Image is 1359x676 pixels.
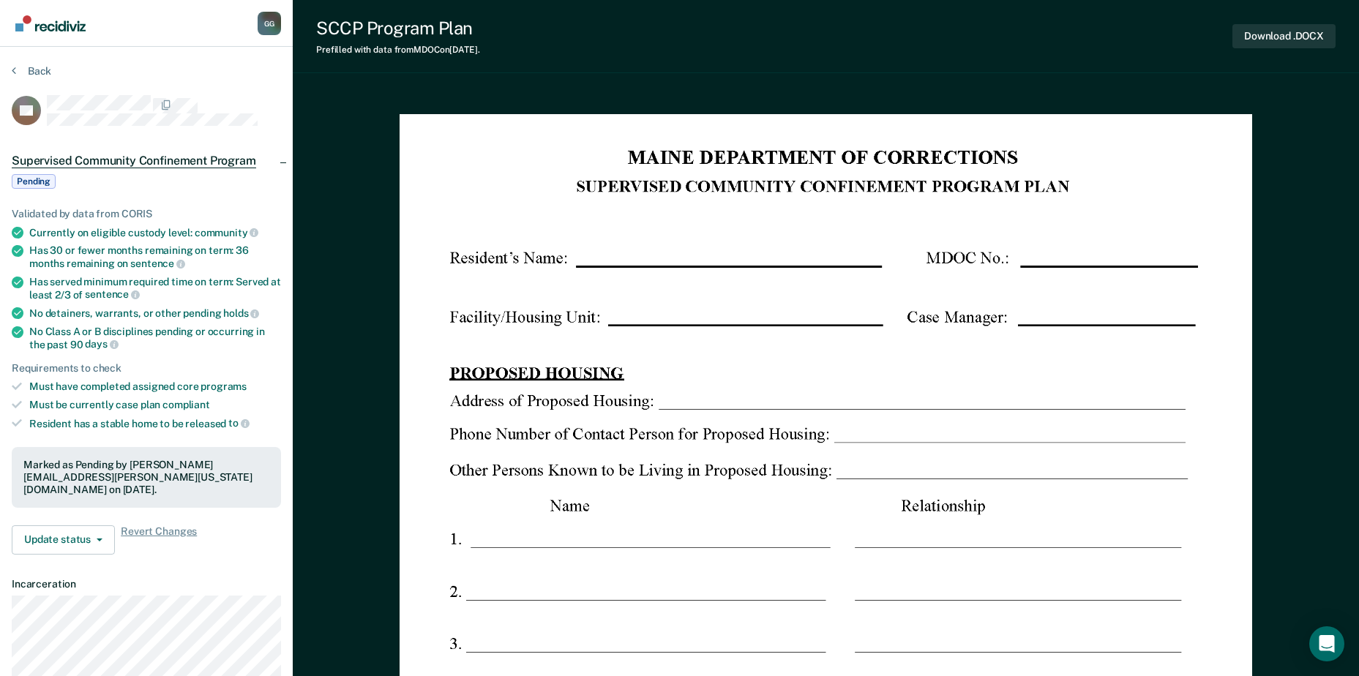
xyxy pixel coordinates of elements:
[12,174,56,189] span: Pending
[29,380,281,393] div: Must have completed assigned core
[1232,24,1336,48] button: Download .DOCX
[29,399,281,411] div: Must be currently case plan
[29,226,281,239] div: Currently on eligible custody level:
[29,417,281,430] div: Resident has a stable home to be released
[121,525,197,555] span: Revert Changes
[201,380,247,392] span: programs
[29,307,281,320] div: No detainers, warrants, or other pending
[195,227,259,239] span: community
[23,459,269,495] div: Marked as Pending by [PERSON_NAME][EMAIL_ADDRESS][PERSON_NAME][US_STATE][DOMAIN_NAME] on [DATE].
[15,15,86,31] img: Recidiviz
[258,12,281,35] div: G G
[85,288,140,300] span: sentence
[130,258,185,269] span: sentence
[12,154,256,168] span: Supervised Community Confinement Program
[12,525,115,555] button: Update status
[1309,626,1344,661] div: Open Intercom Messenger
[85,338,118,350] span: days
[29,276,281,301] div: Has served minimum required time on term: Served at least 2/3 of
[316,18,480,39] div: SCCP Program Plan
[258,12,281,35] button: Profile dropdown button
[228,417,250,429] span: to
[223,307,259,319] span: holds
[12,362,281,375] div: Requirements to check
[12,208,281,220] div: Validated by data from CORIS
[162,399,210,410] span: compliant
[12,64,51,78] button: Back
[29,244,281,269] div: Has 30 or fewer months remaining on term: 36 months remaining on
[12,578,281,590] dt: Incarceration
[316,45,480,55] div: Prefilled with data from MDOC on [DATE] .
[29,326,281,350] div: No Class A or B disciplines pending or occurring in the past 90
